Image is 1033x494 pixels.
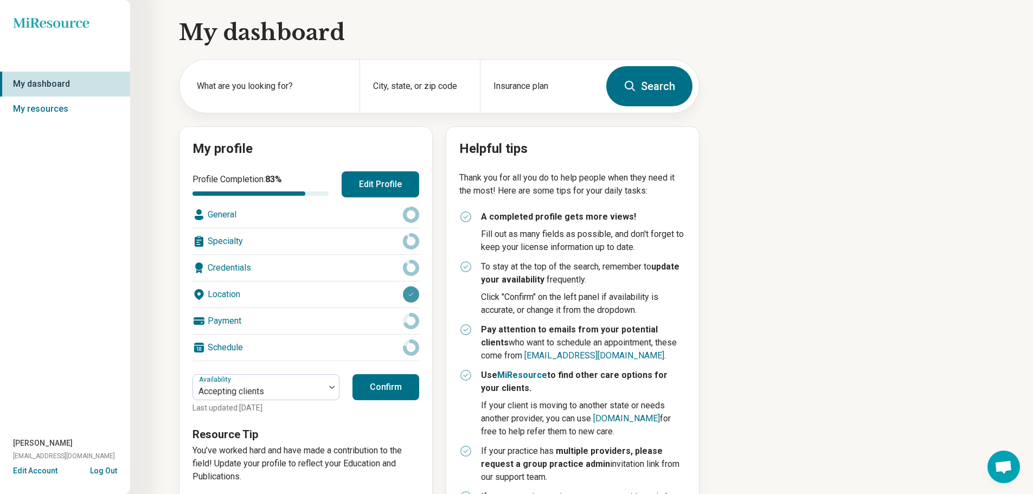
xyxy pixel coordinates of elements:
div: Profile Completion: [193,173,329,196]
button: Search [606,66,692,106]
button: Confirm [352,374,419,400]
div: Schedule [193,335,419,361]
h1: My dashboard [179,17,700,48]
p: If your client is moving to another state or needs another provider, you can use for free to help... [481,399,686,438]
strong: multiple providers, please request a group practice admin [481,446,663,469]
label: Availability [199,376,233,383]
p: You’ve worked hard and have made a contribution to the field! Update your profile to reflect your... [193,444,419,483]
div: Open chat [987,451,1020,483]
div: Payment [193,308,419,334]
p: To stay at the top of the search, remember to frequently. [481,260,686,286]
strong: Use to find other care options for your clients. [481,370,668,393]
span: [PERSON_NAME] [13,438,73,449]
a: [EMAIL_ADDRESS][DOMAIN_NAME] [524,350,664,361]
strong: update your availability [481,261,679,285]
strong: A completed profile gets more views! [481,211,636,222]
label: What are you looking for? [197,80,347,93]
p: Thank you for all you do to help people when they need it the most! Here are some tips for your d... [459,171,686,197]
a: [DOMAIN_NAME] [593,413,660,424]
strong: Pay attention to emails from your potential clients [481,324,658,348]
div: Specialty [193,228,419,254]
p: Last updated: [DATE] [193,402,339,414]
a: MiResource [497,370,547,380]
span: [EMAIL_ADDRESS][DOMAIN_NAME] [13,451,115,461]
p: If your practice has invitation link from our support team. [481,445,686,484]
p: Click "Confirm" on the left panel if availability is accurate, or change it from the dropdown. [481,291,686,317]
button: Edit Account [13,465,57,477]
span: 83 % [265,174,282,184]
h2: My profile [193,140,419,158]
button: Edit Profile [342,171,419,197]
div: Credentials [193,255,419,281]
div: Location [193,281,419,307]
button: Log Out [90,465,117,474]
h2: Helpful tips [459,140,686,158]
div: General [193,202,419,228]
p: who want to schedule an appointment, these come from . [481,323,686,362]
p: Fill out as many fields as possible, and don't forget to keep your license information up to date. [481,228,686,254]
h3: Resource Tip [193,427,419,442]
